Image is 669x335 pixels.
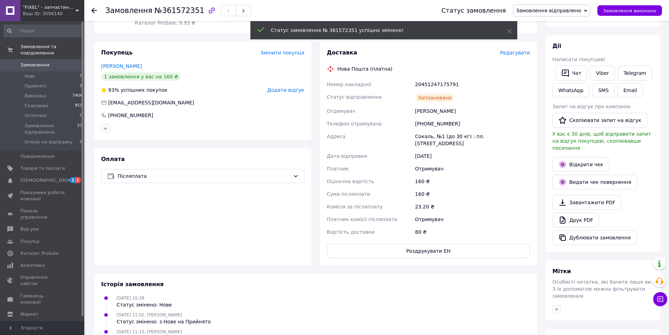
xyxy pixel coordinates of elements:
span: Замовлення відправлено [516,8,582,13]
span: [DATE] 11:15, [PERSON_NAME] [117,329,182,334]
span: Доставка [327,49,358,56]
div: Заплановано [415,94,455,102]
span: Товари та послуги [20,165,65,172]
span: Особисті нотатки, які бачите лише ви. З їх допомогою можна фільтрувати замовлення [552,279,652,299]
span: 2 [80,139,82,145]
span: Замовлення виконано [603,8,656,13]
div: 160 ₴ [414,188,531,200]
button: Чат [555,66,587,80]
span: Замовлення відправлено [25,123,77,135]
div: [PHONE_NUMBER] [414,117,531,130]
span: Оплачені [25,112,47,119]
span: Післяплата [118,172,290,180]
div: Отримувач [414,162,531,175]
div: [PHONE_NUMBER] [107,112,154,119]
div: [DATE] [414,150,531,162]
a: Друк PDF [552,213,599,227]
span: Замовлення [20,62,50,68]
span: Змінити покупця [261,50,304,56]
div: 160 ₴ [414,175,531,188]
span: Сума післяплати [327,191,370,197]
a: [PERSON_NAME] [101,63,142,69]
span: [DATE] 11:02, [PERSON_NAME] [117,313,182,317]
span: Виконані [25,93,46,99]
div: 23.20 ₴ [414,200,531,213]
span: Номер накладної [327,82,372,87]
span: 1 [75,177,81,183]
span: Покупці [20,238,39,245]
span: Запит на відгук про компанію [552,104,630,109]
button: Дублювати замовлення [552,230,637,245]
span: Мітки [552,268,571,275]
button: Чат з покупцем [653,292,667,306]
div: Отримувач [414,213,531,226]
span: Панель управління [20,208,65,220]
span: 23 [77,123,82,135]
button: Скопіювати запит на відгук [552,113,647,128]
span: "FIXEL" - запчастини та аксесуари для побутової техніки [23,4,76,11]
span: Вартість доставки [327,229,375,235]
span: [EMAIL_ADDRESS][DOMAIN_NAME] [108,100,194,105]
div: Статус змінено: Нове [117,301,172,308]
button: Замовлення виконано [597,5,662,16]
span: Каталог ProSale [20,250,58,257]
div: 1 замовлення у вас на 160 ₴ [101,72,181,81]
button: SMS [592,83,615,97]
a: WhatsApp [552,83,589,97]
a: Завантажити PDF [552,195,621,210]
span: Очікує на відправку [25,139,73,145]
span: Адреса [327,134,346,139]
span: 951 [75,103,82,109]
span: Отримувач [327,108,355,114]
a: Telegram [618,66,652,80]
span: Комісія за післяплату [327,204,383,210]
div: 80 ₴ [414,226,531,238]
button: Видати чек повернення [552,175,637,189]
span: 1 [80,83,82,89]
span: Статус відправлення [327,94,382,100]
span: Прийняті [25,83,46,89]
span: Замовлення [105,6,152,15]
input: Пошук [4,25,83,37]
span: Відгуки [20,226,39,232]
span: №361572351 [155,6,204,15]
a: Viber [590,66,615,80]
span: Оплата [101,156,125,162]
span: Дії [552,43,561,49]
span: Написати покупцеві [552,57,605,62]
div: Статус замовлення [441,7,506,14]
span: [DEMOGRAPHIC_DATA] [20,177,72,183]
span: 0 [80,112,82,119]
div: Ваш ID: 3556140 [23,11,84,17]
span: Телефон отримувача [327,121,382,127]
span: 0 [80,73,82,79]
span: Додати відгук [267,87,304,93]
a: Відкрити чек [552,157,609,172]
div: [PERSON_NAME] [414,105,531,117]
span: Управління сайтом [20,274,65,287]
span: Дата відправки [327,153,367,159]
div: 20451247175791 [414,78,531,91]
span: Замовлення та повідомлення [20,44,84,56]
span: 93% [108,87,119,93]
div: успішних покупок [101,86,168,94]
button: Email [617,83,643,97]
span: 7404 [72,93,82,99]
span: Скасовані [25,103,48,109]
div: Статус замовлення № 361572351 успішно змінено! [271,27,490,34]
span: Каталог ProSale: 9.93 ₴ [135,20,195,26]
span: Покупець [101,49,133,56]
div: Повернутися назад [91,7,97,14]
span: Аналітика [20,262,45,269]
div: Сокаль, №1 (до 30 кг) : пл. [STREET_ADDRESS] [414,130,531,150]
div: Статус змінено: з Нове на Прийнято [117,318,211,325]
span: Маркет [20,311,38,317]
span: Показники роботи компанії [20,189,65,202]
span: [DATE] 10:28 [117,296,144,301]
span: Історія замовлення [101,281,164,288]
span: Повідомлення [20,153,54,160]
div: Нова Пошта (платна) [336,65,394,72]
span: Платник комісії післяплати [327,217,398,222]
button: Роздрукувати ЕН [327,244,530,258]
span: У вас є 30 днів, щоб відправити запит на відгук покупцеві, скопіювавши посилання. [552,131,651,151]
